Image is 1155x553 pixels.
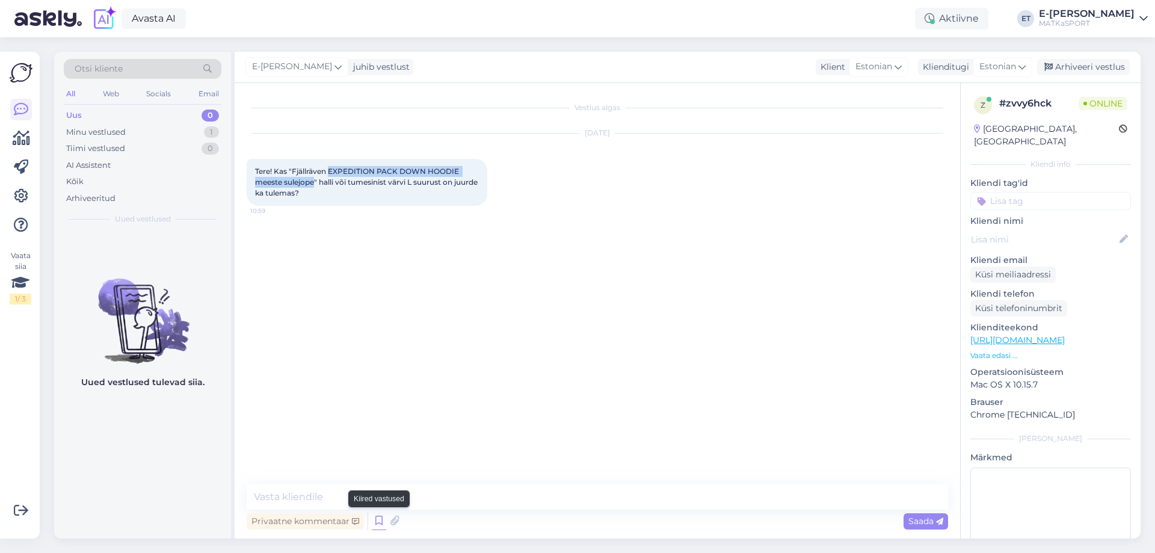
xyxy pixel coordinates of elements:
[144,86,173,102] div: Socials
[202,143,219,155] div: 0
[255,167,479,197] span: Tere! Kas "Fjällräven EXPEDITION PACK DOWN HOODIE meeste sulejope" halli või tumesinist värvi L s...
[66,110,82,122] div: Uus
[915,8,988,29] div: Aktiivne
[971,233,1117,246] input: Lisa nimi
[1039,9,1135,19] div: E-[PERSON_NAME]
[66,159,111,171] div: AI Assistent
[970,396,1131,409] p: Brauser
[979,60,1016,73] span: Estonian
[970,215,1131,227] p: Kliendi nimi
[247,102,948,113] div: Vestlus algas
[970,350,1131,361] p: Vaata edasi ...
[64,86,78,102] div: All
[970,159,1131,170] div: Kliendi info
[970,288,1131,300] p: Kliendi telefon
[10,61,32,84] img: Askly Logo
[970,451,1131,464] p: Märkmed
[122,8,186,29] a: Avasta AI
[66,126,126,138] div: Minu vestlused
[908,516,943,527] span: Saada
[348,61,410,73] div: juhib vestlust
[970,192,1131,210] input: Lisa tag
[100,86,122,102] div: Web
[974,123,1119,148] div: [GEOGRAPHIC_DATA], [GEOGRAPHIC_DATA]
[204,126,219,138] div: 1
[1039,19,1135,28] div: MATKaSPORT
[115,214,171,224] span: Uued vestlused
[1037,59,1130,75] div: Arhiveeri vestlus
[970,177,1131,190] p: Kliendi tag'id
[970,267,1056,283] div: Küsi meiliaadressi
[54,257,231,365] img: No chats
[354,493,404,504] small: Kiired vastused
[970,378,1131,391] p: Mac OS X 10.15.7
[91,6,117,31] img: explore-ai
[816,61,845,73] div: Klient
[247,513,364,530] div: Privaatne kommentaar
[250,206,295,215] span: 10:59
[970,335,1065,345] a: [URL][DOMAIN_NAME]
[10,250,31,304] div: Vaata siia
[970,366,1131,378] p: Operatsioonisüsteem
[970,409,1131,421] p: Chrome [TECHNICAL_ID]
[970,254,1131,267] p: Kliendi email
[1039,9,1148,28] a: E-[PERSON_NAME]MATKaSPORT
[66,143,125,155] div: Tiimi vestlused
[66,176,84,188] div: Kõik
[970,433,1131,444] div: [PERSON_NAME]
[855,60,892,73] span: Estonian
[247,128,948,138] div: [DATE]
[1079,97,1127,110] span: Online
[81,376,205,389] p: Uued vestlused tulevad siia.
[75,63,123,75] span: Otsi kliente
[1017,10,1034,27] div: ET
[252,60,332,73] span: E-[PERSON_NAME]
[999,96,1079,111] div: # zvvy6hck
[970,321,1131,334] p: Klienditeekond
[981,100,985,110] span: z
[202,110,219,122] div: 0
[970,300,1067,317] div: Küsi telefoninumbrit
[10,294,31,304] div: 1 / 3
[918,61,969,73] div: Klienditugi
[196,86,221,102] div: Email
[66,193,115,205] div: Arhiveeritud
